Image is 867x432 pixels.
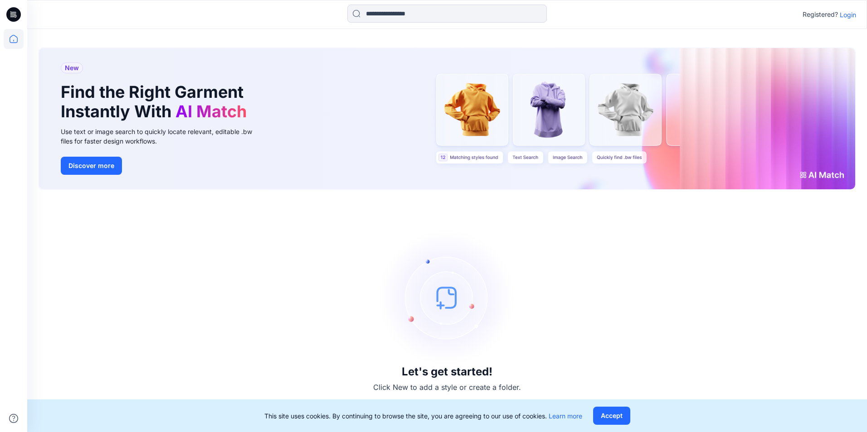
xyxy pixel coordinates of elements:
a: Learn more [549,412,582,420]
button: Discover more [61,157,122,175]
span: AI Match [175,101,247,121]
p: This site uses cookies. By continuing to browse the site, you are agreeing to our use of cookies. [264,411,582,421]
h1: Find the Right Garment Instantly With [61,82,251,121]
p: Registered? [803,9,838,20]
button: Accept [593,407,630,425]
div: Use text or image search to quickly locate relevant, editable .bw files for faster design workflows. [61,127,265,146]
img: empty-state-image.svg [379,230,515,365]
p: Click New to add a style or create a folder. [373,382,521,393]
span: New [65,62,79,73]
p: Login [840,10,856,19]
h3: Let's get started! [402,365,492,378]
